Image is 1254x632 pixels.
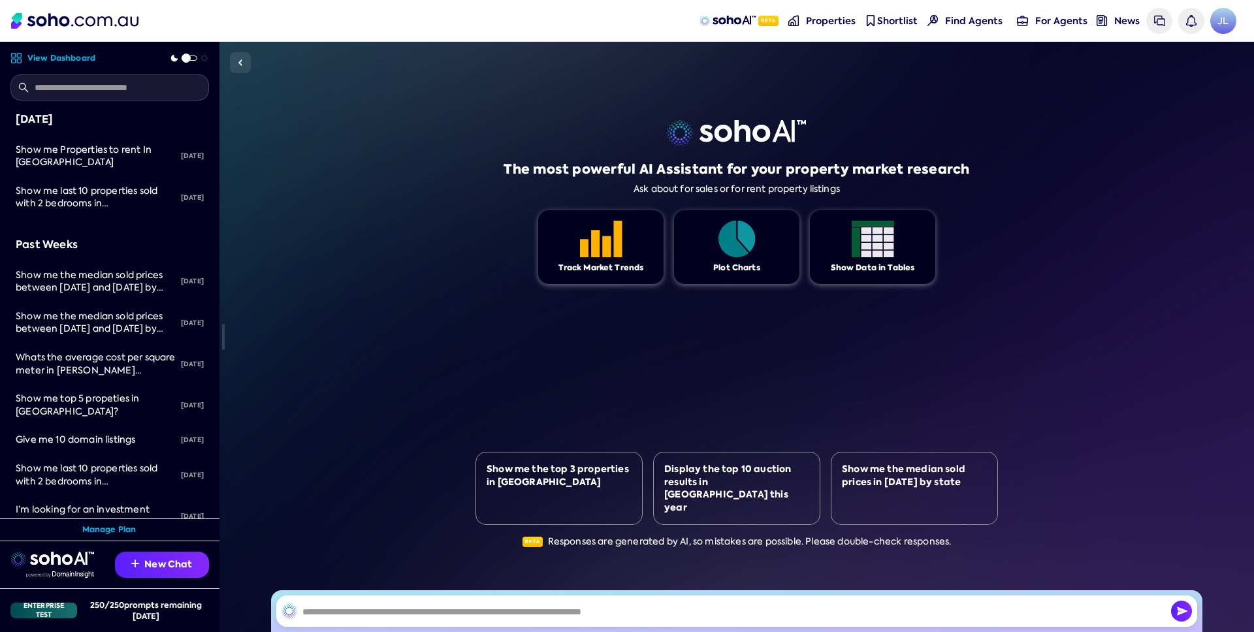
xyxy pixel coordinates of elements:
div: Display the top 10 auction results in [GEOGRAPHIC_DATA] this year [664,463,809,514]
a: Show me last 10 properties sold with 2 bedrooms in [GEOGRAPHIC_DATA] [GEOGRAPHIC_DATA] [10,454,176,496]
span: For Agents [1035,14,1087,27]
img: sohoAI logo [699,16,755,26]
span: Shortlist [877,14,918,27]
button: Send [1171,601,1192,622]
a: Notifications [1178,8,1204,34]
span: Show me Properties to rent In [GEOGRAPHIC_DATA] [16,144,152,168]
div: Plot Charts [713,262,760,274]
div: I’m looking for an investment property with a rental yield of at least 4% or higher in paddington [16,503,176,529]
a: View Dashboard [10,52,95,64]
div: Show me the top 3 properties in [GEOGRAPHIC_DATA] [487,463,632,488]
span: I’m looking for an investment property with a rental yield of at least 4% or higher in [GEOGRAPHI... [16,503,170,554]
span: Show me top 5 propeties in [GEOGRAPHIC_DATA]? [16,392,139,417]
div: [DATE] [176,426,209,454]
div: Responses are generated by AI, so mistakes are possible. Please double-check responses. [522,535,952,548]
span: Find Agents [945,14,1003,27]
div: Whats the average cost per square meter in byron bay for properties listed for sale [16,351,176,377]
a: I’m looking for an investment property with a rental yield of at least 4% or higher in [GEOGRAPHI... [10,496,176,537]
div: Give me 10 domain listings [16,434,176,447]
span: Beta [758,16,779,26]
div: Track Market Trends [558,262,644,274]
a: Manage Plan [82,524,137,535]
div: [DATE] [16,111,204,128]
span: Show me last 10 properties sold with 2 bedrooms in [GEOGRAPHIC_DATA] [GEOGRAPHIC_DATA] [16,185,157,235]
img: properties-nav icon [788,15,799,26]
div: Enterprise Test [10,603,77,618]
button: New Chat [115,552,209,578]
span: JL [1210,8,1236,34]
span: Beta [522,537,543,547]
span: Properties [806,14,856,27]
span: News [1114,14,1140,27]
div: [DATE] [176,391,209,420]
img: Feature 1 icon [580,221,622,257]
a: Give me 10 domain listings [10,426,176,454]
a: Show me top 5 propeties in [GEOGRAPHIC_DATA]? [10,385,176,426]
div: [DATE] [176,267,209,296]
img: Data provided by Domain Insight [26,571,94,578]
div: Show me top 5 propeties in sydney? [16,392,176,418]
span: Show me the median sold prices between [DATE] and [DATE] by state, listing type = sale [16,269,163,306]
div: [DATE] [176,350,209,379]
img: Feature 1 icon [852,221,894,257]
div: Show me Properties to rent In Sydney [16,144,176,169]
img: bell icon [1185,15,1197,26]
a: Show me the median sold prices between [DATE] and [DATE] by state, listing type = sale [10,261,176,302]
img: Find agents icon [927,15,939,26]
img: Sidebar toggle icon [233,55,248,71]
img: news-nav icon [1097,15,1108,26]
a: Show me last 10 properties sold with 2 bedrooms in [GEOGRAPHIC_DATA] [GEOGRAPHIC_DATA] [10,177,176,218]
a: Show me the median sold prices between [DATE] and [DATE] by state, listing type = sale [10,302,176,343]
img: messages icon [1154,15,1165,26]
img: Soho Logo [11,13,138,29]
div: Show Data in Tables [831,262,915,274]
img: shortlist-nav icon [865,15,876,26]
div: [DATE] [176,142,209,170]
a: Avatar of Jonathan Lui [1210,8,1236,34]
div: 250 / 250 prompts remaining [DATE] [82,599,209,622]
div: [DATE] [176,502,209,531]
div: [DATE] [176,461,209,490]
img: for-agents-nav icon [1017,15,1028,26]
div: [DATE] [176,183,209,212]
div: Show me the median sold prices between 2025-05-23 and 2025-08-22 by state, listing type = sale [16,269,176,294]
span: Show me the median sold prices between [DATE] and [DATE] by state, listing type = sale [16,310,163,347]
img: sohoai logo [10,552,94,567]
img: SohoAI logo black [281,603,297,619]
span: Whats the average cost per square meter in [PERSON_NAME][GEOGRAPHIC_DATA] for properties listed f... [16,351,176,402]
div: Ask about for sales or for rent property listings [634,183,840,195]
div: Show me last 10 properties sold with 2 bedrooms in Sydney NSW [16,185,176,210]
h1: The most powerful AI Assistant for your property market research [504,160,969,178]
img: Send icon [1171,601,1192,622]
img: sohoai logo [667,120,806,146]
a: Whats the average cost per square meter in [PERSON_NAME][GEOGRAPHIC_DATA] for properties listed f... [10,343,176,385]
img: Recommendation icon [131,560,139,567]
a: Messages [1146,8,1172,34]
div: Show me the median sold prices between 2025-05-23 and 2025-08-22 by state, listing type = sale [16,310,176,336]
div: Past Weeks [16,236,204,253]
span: Give me 10 domain listings [16,434,135,445]
a: Show me Properties to rent In [GEOGRAPHIC_DATA] [10,136,176,177]
div: Show me last 10 properties sold with 2 bedrooms in Sydney NSW [16,462,176,488]
div: [DATE] [176,309,209,338]
span: Show me last 10 properties sold with 2 bedrooms in [GEOGRAPHIC_DATA] [GEOGRAPHIC_DATA] [16,462,157,513]
img: Feature 1 icon [716,221,758,257]
div: Show me the median sold prices in [DATE] by state [842,463,987,488]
